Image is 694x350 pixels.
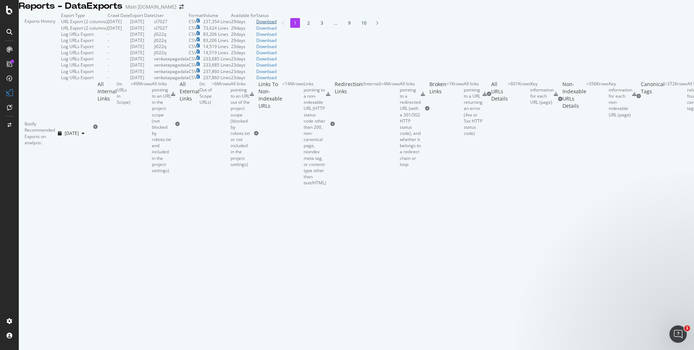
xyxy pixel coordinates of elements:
[154,56,189,62] td: venkatapagadala
[130,56,154,62] td: [DATE]
[61,68,94,74] div: Log URLs Export
[108,12,130,18] td: Crawl Date
[130,43,154,50] td: [DATE]
[256,62,277,68] a: Download
[429,81,446,136] div: Broken Links
[256,74,277,81] a: Download
[282,81,304,186] div: = 14M rows
[231,74,256,81] td: 23 days
[609,81,632,118] div: Key information for each non-indexable URL (page)
[632,92,637,96] div: csv-export
[154,50,189,56] td: jl022q
[330,18,341,28] li: ...
[189,56,197,62] div: CSV
[25,121,55,146] div: Botify Recommended Exports on analysis:
[231,56,256,62] td: 23 days
[108,37,130,43] td: -
[61,31,94,37] div: Log URLs Export
[256,68,277,74] a: Download
[684,325,690,331] span: 1
[152,81,171,174] div: All links pointing to an URL in the project scope (not blocked by robots.txt and included in the ...
[154,25,189,31] td: sl7027
[108,25,130,31] td: [DATE]
[189,43,197,50] div: CSV
[231,37,256,43] td: 29 days
[203,68,231,74] td: 237,860 Lines
[61,12,108,18] td: Export Type
[189,25,197,31] div: CSV
[256,56,277,62] a: Download
[130,31,154,37] td: [DATE]
[256,31,277,37] a: Download
[446,81,464,136] div: = 1K rows
[464,81,483,136] div: All links pointing to a URL returning an error (4xx or 5xx HTTP status code)
[189,12,203,18] td: Format
[231,18,256,25] td: 29 days
[108,31,130,37] td: -
[130,50,154,56] td: [DATE]
[256,50,277,56] a: Download
[250,92,254,96] div: csv-export
[108,68,130,74] td: -
[154,12,189,18] td: User
[212,81,231,167] div: = 6M rows
[130,62,154,68] td: [DATE]
[203,50,231,56] td: 14,519 Lines
[189,31,197,37] div: CSV
[61,74,94,81] div: Log URLs Export
[125,3,176,10] div: Main [DOMAIN_NAME]
[171,92,175,96] div: csv-export
[231,62,256,68] td: 23 days
[231,43,256,50] td: 23 days
[130,37,154,43] td: [DATE]
[203,43,231,50] td: 14,519 Lines
[344,18,354,28] li: 9
[530,81,554,106] div: Key information for each URL (page)
[108,74,130,81] td: -
[421,92,425,96] div: csv-export
[203,25,231,31] td: 73,624 Lines
[130,18,154,25] td: [DATE]
[65,130,79,136] span: 2025 Aug. 31st
[231,50,256,56] td: 23 days
[154,43,189,50] td: jl022q
[61,62,94,68] div: Log URLs Export
[108,50,130,56] td: -
[400,81,421,167] div: All links pointing to a redirected URL (with a 301/302 HTTP status code), and whether it belongs ...
[304,18,313,28] li: 2
[554,92,558,96] div: csv-export
[130,68,154,74] td: [DATE]
[130,12,154,18] td: Export Date
[203,56,231,62] td: 233,685 Lines
[154,68,189,74] td: venkatapagadala
[189,18,197,25] div: CSV
[562,81,586,118] div: Non-Indexable URLs Details
[491,81,508,108] div: All URLs Details
[108,56,130,62] td: -
[317,18,327,28] li: 3
[61,37,94,43] div: Log URLs Export
[256,37,277,43] a: Download
[256,43,277,50] div: Download
[189,62,197,68] div: CSV
[203,74,231,81] td: 237,860 Lines
[231,68,256,74] td: 23 days
[358,18,370,28] li: 10
[154,37,189,43] td: jl022q
[130,25,154,31] td: [DATE]
[363,81,381,167] div: ( Internal )
[304,81,326,186] div: Links pointing to a non-indexable URL (HTTP status code other than 200, non-canonical page, noind...
[130,74,154,81] td: [DATE]
[335,81,363,167] div: Redirection Links
[483,92,487,96] div: csv-export
[231,81,250,167] div: All links pointing to an URL out of the project scope (blocked by robots.txt or not included in t...
[154,62,189,68] td: venkatapagadala
[55,128,87,139] button: [DATE]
